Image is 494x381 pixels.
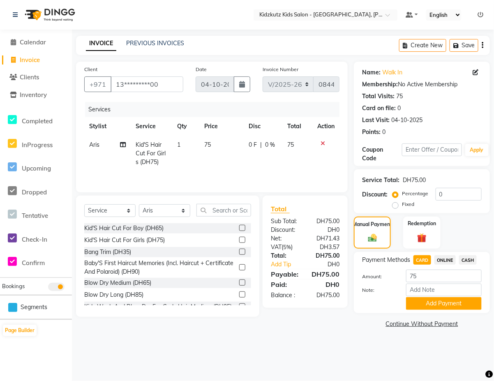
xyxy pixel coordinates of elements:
div: 04-10-2025 [391,116,422,125]
span: CASH [459,255,477,265]
span: CARD [413,255,431,265]
span: Check-In [22,236,47,243]
div: 75 [396,92,403,101]
div: Baby'S First Haircut Memories (Incl. Haircut + Certificate And Polaroid) (DH90) [84,259,236,276]
span: Completed [22,117,53,125]
a: Calendar [2,38,70,47]
label: Fixed [402,201,414,208]
div: DH75.00 [305,269,346,279]
a: Inventory [2,90,70,100]
span: Bookings [2,283,25,289]
span: Upcoming [22,164,51,172]
div: DH3.57 [305,243,346,252]
label: Amount: [356,273,400,280]
div: Discount: [362,190,388,199]
div: Total: [265,252,305,260]
a: INVOICE [86,36,116,51]
th: Action [312,117,339,136]
div: ( ) [265,243,305,252]
a: Walk In [382,68,402,77]
div: Services [85,102,346,117]
input: Enter Offer / Coupon Code [402,143,462,156]
th: Price [199,117,244,136]
div: DH0 [305,279,346,289]
div: Kids Wash And Blow Dry For Curly Hair Medium (DH95) [84,302,232,311]
span: Inventory [20,91,47,99]
div: Last Visit: [362,116,390,125]
label: Invoice Number [263,66,298,73]
div: 0 [382,128,386,136]
label: Redemption [408,220,436,227]
span: 5% [283,244,291,250]
button: Create New [399,39,446,52]
div: DH75.00 [403,176,426,185]
span: Calendar [20,38,46,46]
div: DH0 [312,260,346,269]
div: Blow Dry Medium (DH65) [84,279,151,287]
div: Balance : [265,291,305,300]
img: _gift.svg [414,232,430,244]
div: Bang Trim (DH35) [84,248,131,256]
label: Manual Payment [353,221,392,228]
a: Clients [2,73,70,82]
span: | [260,141,262,149]
input: Amount [406,270,482,282]
label: Note: [356,286,400,294]
div: Card on file: [362,104,396,113]
div: Discount: [265,226,305,234]
div: Total Visits: [362,92,395,101]
div: Name: [362,68,381,77]
div: Points: [362,128,381,136]
input: Search by Name/Mobile/Email/Code [111,76,183,92]
div: Kid'S Hair Cut For Girls (DH75) [84,236,165,245]
span: 1 [177,141,180,148]
span: 75 [287,141,294,148]
input: Add Note [406,284,482,296]
label: Client [84,66,97,73]
div: Membership: [362,80,398,89]
span: 0 F [249,141,257,149]
div: Coupon Code [362,145,402,163]
th: Qty [172,117,199,136]
div: Service Total: [362,176,399,185]
button: Save [450,39,478,52]
span: Tentative [22,212,48,219]
div: Paid: [265,279,305,289]
span: VAT [271,243,282,251]
button: Apply [465,144,489,156]
div: Net: [265,234,305,243]
label: Date [196,66,207,73]
span: Kid'S Hair Cut For Girls (DH75) [136,141,166,166]
a: Add Tip [265,260,312,269]
span: 0 % [265,141,275,149]
span: InProgress [22,141,53,149]
th: Disc [244,117,282,136]
div: Blow Dry Long (DH85) [84,291,143,299]
span: Payment Methods [362,256,410,264]
div: DH75.00 [305,291,346,300]
span: Aris [89,141,99,148]
div: Payable: [265,269,305,279]
a: PREVIOUS INVOICES [126,39,184,47]
button: Add Payment [406,297,482,310]
button: +971 [84,76,111,92]
div: Sub Total: [265,217,305,226]
label: Percentage [402,190,428,197]
a: Continue Without Payment [355,320,488,328]
a: Invoice [2,55,70,65]
th: Stylist [84,117,131,136]
span: Invoice [20,56,40,64]
th: Service [131,117,172,136]
div: DH0 [305,226,346,234]
input: Search or Scan [196,204,251,217]
span: Dropped [22,188,47,196]
img: _cash.svg [365,233,380,243]
div: DH71.43 [305,234,346,243]
div: DH75.00 [305,217,346,226]
div: Kid'S Hair Cut For Boy (DH65) [84,224,164,233]
th: Total [282,117,312,136]
span: ONLINE [434,255,456,265]
div: 0 [397,104,401,113]
span: 75 [204,141,211,148]
span: Clients [20,73,39,81]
